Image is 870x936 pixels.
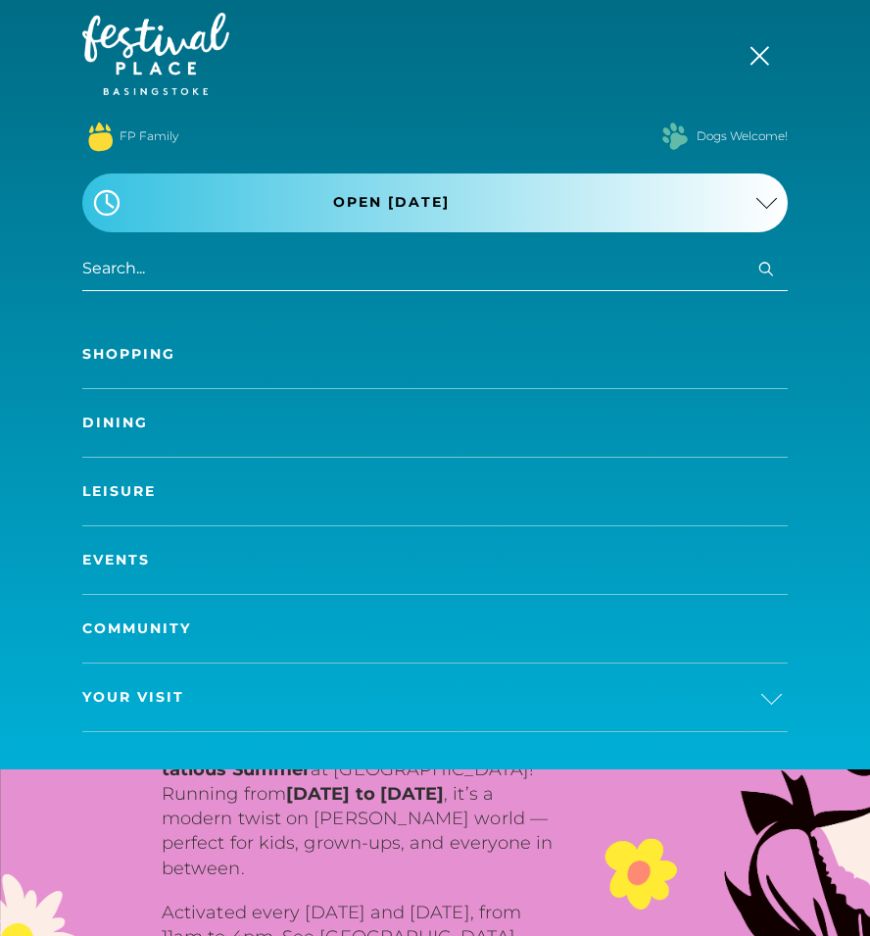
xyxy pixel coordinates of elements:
span: Open [DATE] [333,192,450,213]
a: Your Visit [82,664,788,731]
a: Dogs Welcome! [697,127,788,145]
img: Festival Place Logo [82,13,229,95]
b: [DATE] to [DATE] [286,783,444,805]
a: Dining [82,389,788,457]
button: Toggle navigation [739,39,788,68]
a: Leisure [82,458,788,525]
input: Search... [82,247,788,291]
button: Open [DATE] [82,173,788,232]
a: FP Family [120,127,178,145]
b: Regency Remixed: [PERSON_NAME]-tatious Summer [162,734,544,780]
p: This August, step into summer with at [GEOGRAPHIC_DATA]! Running from , it’s a modern twist on [P... [162,708,554,880]
a: Community [82,595,788,663]
a: Events [82,526,788,594]
a: Shopping [82,320,788,388]
span: Your Visit [82,687,184,708]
